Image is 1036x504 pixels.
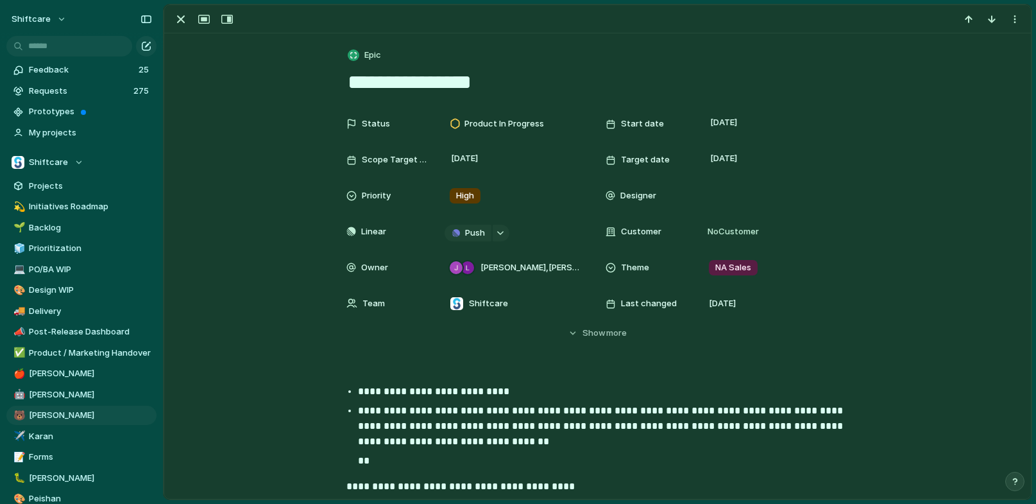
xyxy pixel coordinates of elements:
[707,151,741,166] span: [DATE]
[29,85,130,98] span: Requests
[13,241,22,256] div: 🧊
[13,283,22,298] div: 🎨
[6,302,157,321] a: 🚚Delivery
[12,347,24,360] button: ✅
[582,327,606,340] span: Show
[12,222,24,234] button: 🌱
[13,325,22,340] div: 📣
[13,220,22,235] div: 🌱
[13,471,22,485] div: 🐛
[621,297,677,310] span: Last changed
[13,429,22,444] div: ✈️
[12,13,51,26] span: shiftcare
[6,123,157,143] a: My projects
[6,102,157,121] a: Prototypes
[362,153,429,166] span: Scope Target Date
[13,387,22,402] div: 🤖
[12,409,24,422] button: 🐻
[29,156,68,169] span: Shiftcare
[29,409,152,422] span: [PERSON_NAME]
[13,367,22,381] div: 🍎
[6,260,157,279] div: 💻PO/BA WIP
[29,367,152,380] span: [PERSON_NAME]
[12,284,24,297] button: 🎨
[12,430,24,443] button: ✈️
[12,451,24,464] button: 📝
[448,151,482,166] span: [DATE]
[6,406,157,425] a: 🐻[PERSON_NAME]
[13,304,22,318] div: 🚚
[12,472,24,485] button: 🐛
[29,451,152,464] span: Forms
[29,242,152,255] span: Prioritization
[29,305,152,318] span: Delivery
[6,385,157,404] a: 🤖[PERSON_NAME]
[621,225,661,238] span: Customer
[621,117,664,130] span: Start date
[709,297,736,310] span: [DATE]
[362,189,391,202] span: Priority
[620,189,656,202] span: Designer
[12,367,24,380] button: 🍎
[13,408,22,423] div: 🐻
[6,60,157,80] a: Feedback25
[6,322,157,342] a: 📣Post-Release Dashboard
[13,262,22,277] div: 💻
[29,284,152,297] span: Design WIP
[29,64,135,76] span: Feedback
[6,239,157,258] a: 🧊Prioritization
[707,115,741,130] span: [DATE]
[6,427,157,446] a: ✈️Karan
[445,225,491,241] button: Push
[6,469,157,488] a: 🐛[PERSON_NAME]
[29,200,152,213] span: Initiatives Roadmap
[362,297,385,310] span: Team
[29,263,152,276] span: PO/BA WIP
[29,326,152,338] span: Post-Release Dashboard
[6,364,157,383] a: 🍎[PERSON_NAME]
[465,227,485,239] span: Push
[133,85,151,98] span: 275
[480,261,579,274] span: [PERSON_NAME] , [PERSON_NAME]
[13,200,22,214] div: 💫
[621,153,670,166] span: Target date
[12,263,24,276] button: 💻
[6,197,157,216] a: 💫Initiatives Roadmap
[12,305,24,318] button: 🚚
[364,49,381,62] span: Epic
[12,326,24,338] button: 📣
[29,430,152,443] span: Karan
[13,450,22,465] div: 📝
[29,388,152,401] span: [PERSON_NAME]
[29,105,152,118] span: Prototypes
[6,153,157,172] button: Shiftcare
[606,327,627,340] span: more
[469,297,508,310] span: Shiftcare
[6,343,157,363] a: ✅Product / Marketing Handover
[361,261,388,274] span: Owner
[6,177,157,196] a: Projects
[29,126,152,139] span: My projects
[362,117,390,130] span: Status
[464,117,544,130] span: Product In Progress
[139,64,151,76] span: 25
[715,261,751,274] span: NA Sales
[29,180,152,193] span: Projects
[6,448,157,467] a: 📝Forms
[29,347,152,360] span: Product / Marketing Handover
[12,388,24,401] button: 🤖
[345,46,385,65] button: Epic
[6,281,157,300] div: 🎨Design WIP
[346,322,849,345] button: Showmore
[361,225,386,238] span: Linear
[6,82,157,101] a: Requests275
[456,189,474,202] span: High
